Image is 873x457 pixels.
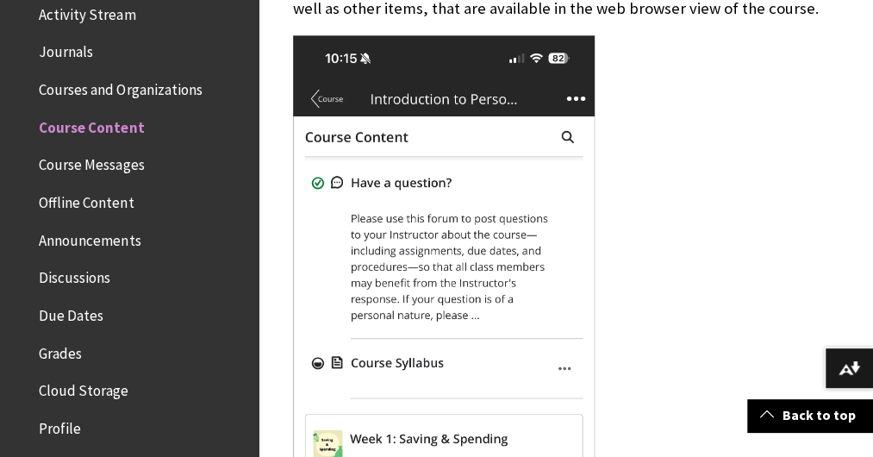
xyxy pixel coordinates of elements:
span: Announcements [39,226,140,249]
span: Profile [39,414,81,437]
span: Course Content [39,113,144,136]
span: Cloud Storage [39,376,128,399]
span: Grades [39,339,82,362]
span: Courses and Organizations [39,75,202,98]
span: Course Messages [39,151,144,174]
span: Offline Content [39,188,134,211]
a: Back to top [747,399,873,431]
span: Due Dates [39,301,103,324]
span: Journals [39,38,93,61]
span: Discussions [39,263,110,286]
